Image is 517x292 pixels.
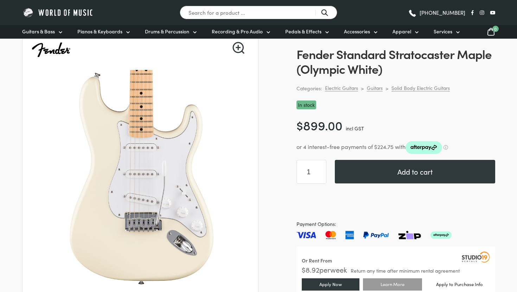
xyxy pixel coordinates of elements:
[296,192,495,212] iframe: PayPal
[232,42,244,54] a: View full-screen image gallery
[351,268,460,273] span: Return any time after minimum rental agreement
[212,28,263,35] span: Recording & Pro Audio
[145,28,189,35] span: Drums & Percussion
[180,6,337,19] input: Search for a product ...
[296,220,495,228] span: Payment Options:
[420,10,465,15] span: [PHONE_NUMBER]
[492,26,499,32] span: 0
[296,84,322,92] span: Categories:
[77,28,122,35] span: Pianos & Keyboards
[319,265,347,274] span: per week
[296,231,452,239] img: Pay with Master card, Visa, American Express and Paypal
[22,7,94,18] img: World of Music
[296,160,326,184] input: Product quantity
[367,85,383,91] a: Guitars
[363,278,422,291] a: Learn More
[392,28,411,35] span: Apparel
[285,28,321,35] span: Pedals & Effects
[385,85,389,91] div: >
[434,28,452,35] span: Services
[296,100,316,109] p: In stock
[408,7,465,18] a: [PHONE_NUMBER]
[415,215,517,292] iframe: Chat with our support team
[31,70,250,289] img: Fender Standard Stratocaster Olympic White Close view
[31,30,71,70] img: Fender
[335,160,495,183] button: Add to cart
[302,278,359,291] a: Apply Now
[302,257,332,265] div: Or Rent From
[325,85,358,91] a: Electric Guitars
[296,46,495,76] h1: Fender Standard Stratocaster Maple (Olympic White)
[361,85,364,91] div: >
[296,116,343,134] bdi: 899.00
[296,116,303,134] span: $
[22,28,55,35] span: Guitars & Bass
[344,28,370,35] span: Accessories
[302,265,319,274] span: $ 8.92
[346,125,364,132] span: incl GST
[391,85,450,91] a: Solid Body Electric Guitars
